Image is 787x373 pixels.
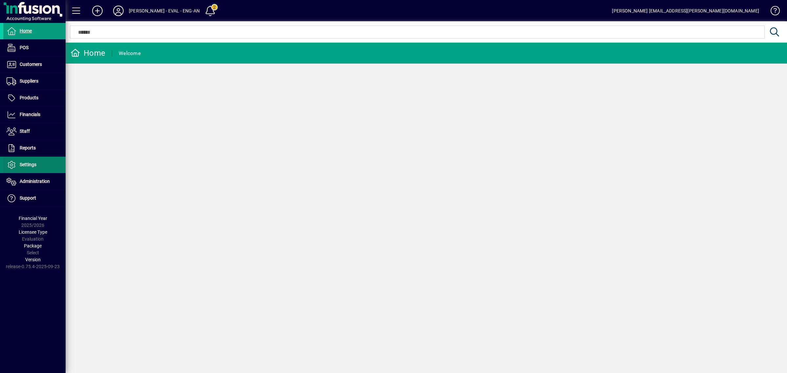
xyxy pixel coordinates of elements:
[3,123,66,140] a: Staff
[20,95,38,100] span: Products
[3,73,66,89] a: Suppliers
[3,107,66,123] a: Financials
[3,90,66,106] a: Products
[20,112,40,117] span: Financials
[20,28,32,33] span: Home
[3,157,66,173] a: Settings
[119,48,141,59] div: Welcome
[3,190,66,206] a: Support
[766,1,779,23] a: Knowledge Base
[612,6,759,16] div: [PERSON_NAME] [EMAIL_ADDRESS][PERSON_NAME][DOMAIN_NAME]
[3,173,66,190] a: Administration
[20,62,42,67] span: Customers
[19,229,47,235] span: Licensee Type
[3,40,66,56] a: POS
[20,128,30,134] span: Staff
[25,257,41,262] span: Version
[20,195,36,201] span: Support
[20,145,36,150] span: Reports
[87,5,108,17] button: Add
[20,45,29,50] span: POS
[108,5,129,17] button: Profile
[20,78,38,84] span: Suppliers
[71,48,105,58] div: Home
[20,179,50,184] span: Administration
[20,162,36,167] span: Settings
[129,6,200,16] div: [PERSON_NAME] - EVAL - ENG-AN
[19,216,47,221] span: Financial Year
[3,56,66,73] a: Customers
[3,140,66,156] a: Reports
[24,243,42,248] span: Package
